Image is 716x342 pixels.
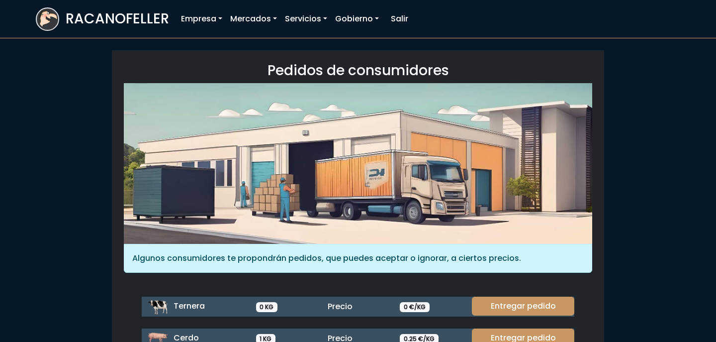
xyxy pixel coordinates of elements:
[124,83,592,244] img: orders.jpg
[124,244,592,273] div: Algunos consumidores te propondrán pedidos, que puedes aceptar o ignorar, a ciertos precios.
[387,9,412,29] a: Salir
[331,9,383,29] a: Gobierno
[124,62,592,79] h3: Pedidos de consumidores
[256,302,278,312] span: 0 KG
[226,9,281,29] a: Mercados
[322,301,394,313] div: Precio
[472,297,574,316] a: Entregar pedido
[36,5,169,33] a: RACANOFELLER
[177,9,226,29] a: Empresa
[281,9,331,29] a: Servicios
[37,8,58,27] img: logoracarojo.png
[400,302,430,312] span: 0 €/KG
[148,297,168,317] img: ternera.png
[174,300,205,312] span: Ternera
[66,10,169,27] h3: RACANOFELLER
